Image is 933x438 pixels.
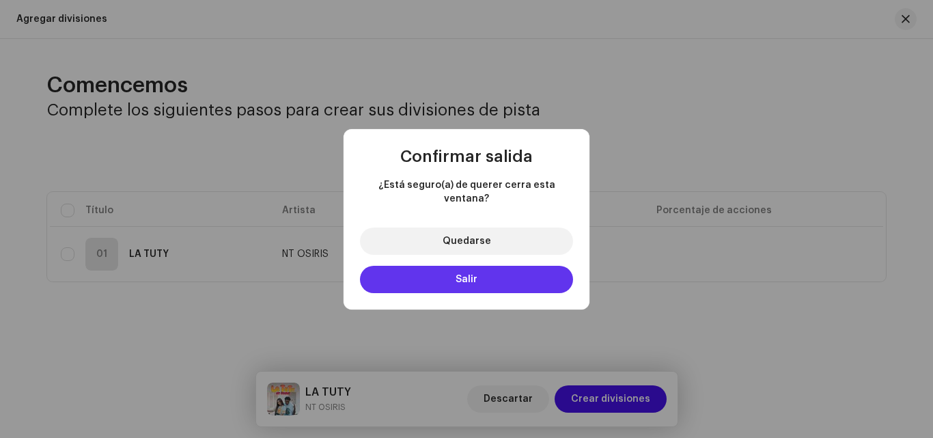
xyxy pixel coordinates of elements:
[443,236,491,246] span: Quedarse
[360,178,573,206] span: ¿Está seguro(a) de querer cerra esta ventana?
[360,228,573,255] button: Quedarse
[360,266,573,293] button: Salir
[456,275,477,284] span: Salir
[400,148,533,165] span: Confirmar salida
